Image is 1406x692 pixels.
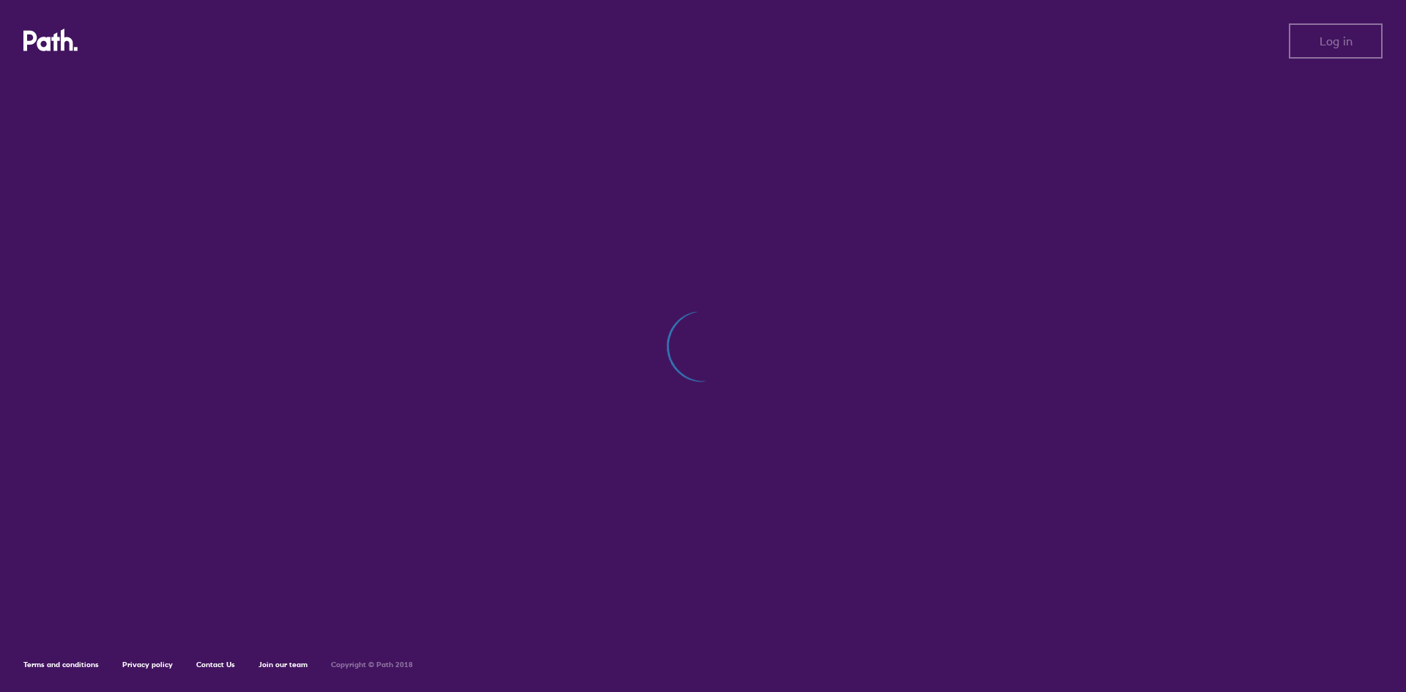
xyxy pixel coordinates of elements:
a: Contact Us [196,660,235,669]
span: Log in [1320,34,1353,48]
a: Join our team [258,660,308,669]
button: Log in [1289,23,1383,59]
a: Privacy policy [122,660,173,669]
a: Terms and conditions [23,660,99,669]
h6: Copyright © Path 2018 [331,661,413,669]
